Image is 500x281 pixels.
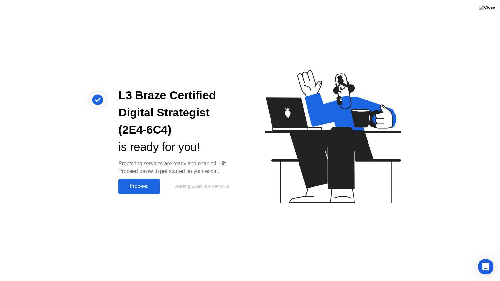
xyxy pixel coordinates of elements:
div: L3 Braze Certified Digital Strategist (2E4-6C4) [118,87,240,138]
span: 9m and 58s [208,184,230,189]
div: Proceed [120,183,158,189]
div: Proctoring services are ready and enabled. Hit Proceed below to get started on your exam. [118,160,240,175]
div: is ready for you! [118,139,240,156]
img: Close [479,5,495,10]
button: Proceed [118,179,160,194]
div: Open Intercom Messenger [478,259,493,274]
button: Starting Exam in9m and 58s [163,180,240,193]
